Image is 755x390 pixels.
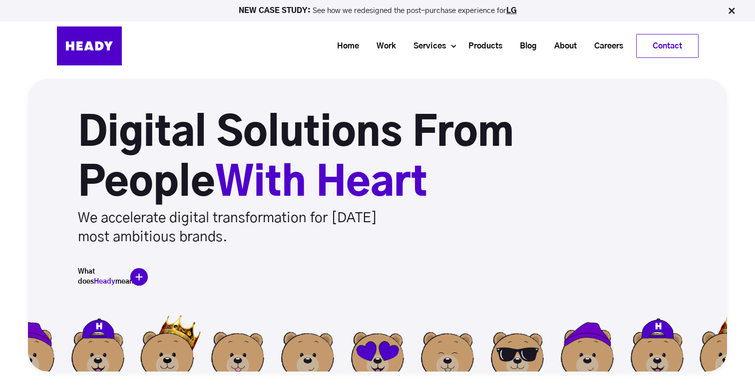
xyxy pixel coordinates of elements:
[456,37,507,55] a: Products
[57,26,122,65] img: Heady_Logo_Web-01 (1)
[273,313,343,383] img: Bear1-3
[506,7,517,14] a: LG
[133,313,203,383] img: Bear3-3
[401,37,451,55] a: Services
[78,209,405,247] p: We accelerate digital transformation for [DATE] most ambitious brands.
[130,268,148,286] img: plus-icon
[78,267,128,287] h5: What does mean?
[482,313,552,383] img: Bear6-3
[412,313,482,383] img: Bear8-3
[622,313,692,383] img: Bear2-3
[4,7,751,14] p: See how we redesigned the post-purchase experience for
[507,37,542,55] a: Blog
[343,313,412,383] img: Bear7-3
[78,109,607,209] h1: Digital Solutions From People
[203,313,273,383] img: Bear5-3
[727,6,737,16] img: Close Bar
[215,164,427,204] span: With Heart
[63,313,133,383] img: Bear2-3
[132,34,699,58] div: Navigation Menu
[552,313,622,383] img: Bear4-3
[542,37,582,55] a: About
[364,37,401,55] a: Work
[94,278,115,285] span: Heady
[239,7,313,14] strong: NEW CASE STUDY:
[582,37,628,55] a: Careers
[325,37,364,55] a: Home
[637,34,698,57] a: Contact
